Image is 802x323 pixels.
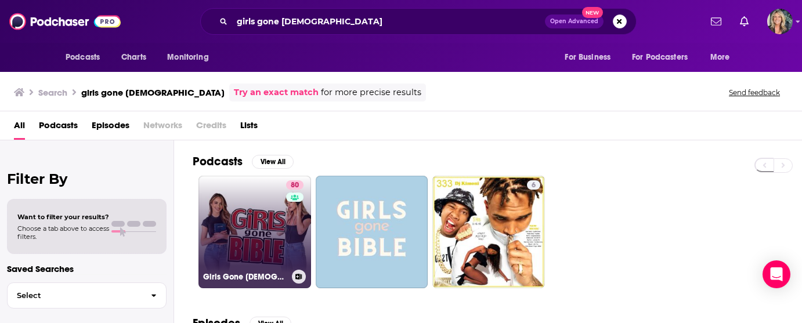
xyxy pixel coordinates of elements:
span: Open Advanced [550,19,598,24]
span: Select [8,292,142,299]
div: Open Intercom Messenger [763,260,790,288]
button: open menu [57,46,115,68]
a: Episodes [92,116,129,140]
img: User Profile [767,9,793,34]
span: Podcasts [66,49,100,66]
input: Search podcasts, credits, & more... [232,12,545,31]
button: Send feedback [725,88,783,97]
p: Saved Searches [7,263,167,274]
button: open menu [557,46,625,68]
span: For Podcasters [632,49,688,66]
img: Podchaser - Follow, Share and Rate Podcasts [9,10,121,32]
a: 6 [432,176,545,288]
a: 80Girls Gone [DEMOGRAPHIC_DATA] [198,176,311,288]
a: Podcasts [39,116,78,140]
button: open menu [702,46,745,68]
span: Credits [196,116,226,140]
span: More [710,49,730,66]
span: Monitoring [167,49,208,66]
div: Search podcasts, credits, & more... [200,8,637,35]
a: Show notifications dropdown [706,12,726,31]
span: 80 [291,180,299,191]
span: For Business [565,49,610,66]
span: Choose a tab above to access filters. [17,224,109,241]
a: All [14,116,25,140]
button: open menu [159,46,223,68]
a: Charts [114,46,153,68]
h2: Filter By [7,170,167,187]
span: for more precise results [321,86,421,99]
a: Try an exact match [234,86,319,99]
h3: girls gone [DEMOGRAPHIC_DATA] [81,87,225,98]
button: View All [252,155,294,169]
h3: Girls Gone [DEMOGRAPHIC_DATA] [203,272,287,282]
button: Open AdvancedNew [545,14,604,28]
a: PodcastsView All [193,154,294,169]
button: open menu [624,46,705,68]
span: Networks [143,116,182,140]
a: 80 [286,180,304,190]
span: New [582,7,603,18]
span: Logged in as lisa.beech [767,9,793,34]
button: Show profile menu [767,9,793,34]
h3: Search [38,87,67,98]
a: 6 [527,180,540,190]
span: Charts [121,49,146,66]
h2: Podcasts [193,154,243,169]
a: Lists [240,116,258,140]
a: Show notifications dropdown [735,12,753,31]
span: Want to filter your results? [17,213,109,221]
button: Select [7,282,167,309]
span: 6 [532,180,536,191]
